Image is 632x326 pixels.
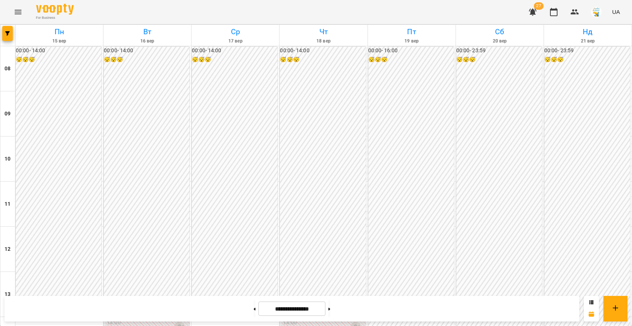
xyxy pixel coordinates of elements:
h6: Вт [105,26,190,38]
h6: Сб [457,26,542,38]
h6: 😴😴😴 [456,56,542,64]
h6: 😴😴😴 [368,56,454,64]
img: 38072b7c2e4bcea27148e267c0c485b2.jpg [591,7,602,17]
h6: 13 [5,290,11,299]
h6: 15 вер [17,38,102,45]
h6: 00:00 - 23:59 [456,47,542,55]
h6: 😴😴😴 [16,56,102,64]
h6: Чт [281,26,366,38]
h6: 16 вер [105,38,190,45]
h6: 10 [5,155,11,163]
h6: 20 вер [457,38,542,45]
h6: 11 [5,200,11,208]
h6: Пт [369,26,454,38]
h6: 00:00 - 14:00 [192,47,278,55]
h6: 😴😴😴 [280,56,366,64]
span: UA [612,8,620,16]
h6: 00:00 - 14:00 [16,47,102,55]
h6: 21 вер [545,38,630,45]
h6: 00:00 - 14:00 [104,47,190,55]
h6: Пн [17,26,102,38]
h6: 😴😴😴 [192,56,278,64]
h6: Нд [545,26,630,38]
h6: 😴😴😴 [104,56,190,64]
button: Menu [9,3,27,21]
h6: 09 [5,110,11,118]
h6: 08 [5,65,11,73]
span: 27 [534,2,544,10]
h6: 😴😴😴 [544,56,630,64]
img: Voopty Logo [36,4,74,15]
h6: 17 вер [193,38,278,45]
span: For Business [36,15,74,20]
h6: 00:00 - 16:00 [368,47,454,55]
button: UA [609,5,623,19]
h6: 00:00 - 14:00 [280,47,366,55]
h6: 12 [5,245,11,253]
h6: 18 вер [281,38,366,45]
h6: Ср [193,26,278,38]
h6: 00:00 - 23:59 [544,47,630,55]
h6: 19 вер [369,38,454,45]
